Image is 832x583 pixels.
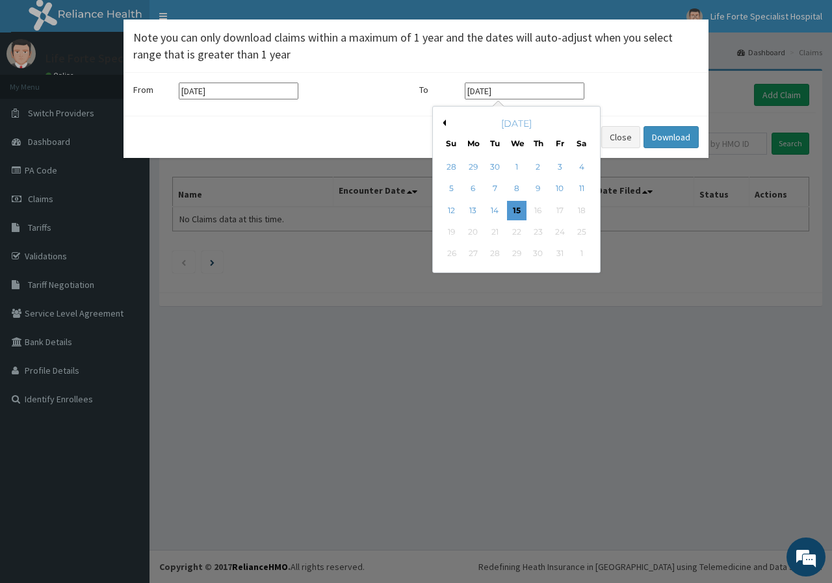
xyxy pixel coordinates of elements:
div: Not available Friday, October 24th, 2025 [550,222,569,242]
div: Mo [467,138,478,149]
div: [DATE] [438,117,595,130]
div: Choose Saturday, October 4th, 2025 [572,157,591,177]
div: Th [533,138,544,149]
div: Not available Sunday, October 26th, 2025 [442,244,461,264]
div: Choose Monday, September 29th, 2025 [463,157,483,177]
div: Not available Wednesday, October 22nd, 2025 [507,222,526,242]
div: Fr [554,138,565,149]
div: Choose Friday, October 10th, 2025 [550,179,569,199]
div: Choose Friday, October 3rd, 2025 [550,157,569,177]
div: Not available Saturday, October 18th, 2025 [572,201,591,220]
div: Su [446,138,457,149]
h4: Note you can only download claims within a maximum of 1 year and the dates will auto-adjust when ... [133,29,699,62]
div: Not available Thursday, October 30th, 2025 [528,244,548,264]
label: To [419,83,458,96]
div: Choose Tuesday, September 30th, 2025 [485,157,504,177]
div: Not available Saturday, November 1st, 2025 [572,244,591,264]
div: Not available Monday, October 20th, 2025 [463,222,483,242]
div: Choose Monday, October 6th, 2025 [463,179,483,199]
div: Not available Tuesday, October 21st, 2025 [485,222,504,242]
div: Sa [576,138,587,149]
div: Choose Wednesday, October 15th, 2025 [507,201,526,220]
div: Choose Tuesday, October 14th, 2025 [485,201,504,220]
div: Not available Thursday, October 23rd, 2025 [528,222,548,242]
div: Choose Thursday, October 9th, 2025 [528,179,548,199]
button: Close [690,10,699,23]
div: Choose Sunday, September 28th, 2025 [442,157,461,177]
div: Tu [489,138,500,149]
button: Download [643,126,699,148]
div: Not available Friday, October 31st, 2025 [550,244,569,264]
div: Not available Saturday, October 25th, 2025 [572,222,591,242]
input: Select start date [179,83,298,99]
div: Choose Saturday, October 11th, 2025 [572,179,591,199]
label: From [133,83,172,96]
div: Choose Monday, October 13th, 2025 [463,201,483,220]
div: Choose Wednesday, October 1st, 2025 [507,157,526,177]
div: Not available Friday, October 17th, 2025 [550,201,569,220]
div: Not available Thursday, October 16th, 2025 [528,201,548,220]
div: Not available Monday, October 27th, 2025 [463,244,483,264]
div: Choose Tuesday, October 7th, 2025 [485,179,504,199]
div: Choose Sunday, October 12th, 2025 [442,201,461,220]
div: Choose Thursday, October 2nd, 2025 [528,157,548,177]
button: Previous Month [439,120,446,126]
div: Not available Sunday, October 19th, 2025 [442,222,461,242]
div: We [511,138,522,149]
div: month 2025-10 [441,157,592,265]
div: Choose Sunday, October 5th, 2025 [442,179,461,199]
div: Not available Tuesday, October 28th, 2025 [485,244,504,264]
input: Select end date [465,83,584,99]
div: Not available Wednesday, October 29th, 2025 [507,244,526,264]
div: Choose Wednesday, October 8th, 2025 [507,179,526,199]
span: × [692,8,699,25]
